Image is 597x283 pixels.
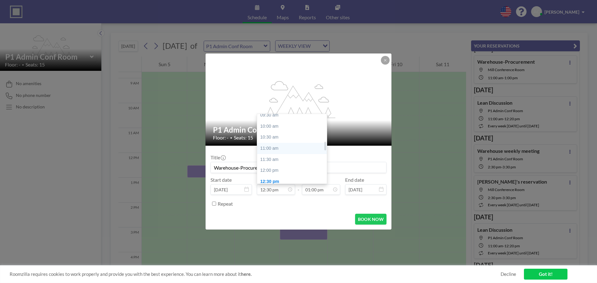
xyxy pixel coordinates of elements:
[257,165,330,176] div: 12:00 pm
[234,135,253,141] span: Seats: 15
[355,214,386,225] button: BOOK NOW
[241,271,252,277] a: here.
[213,125,385,135] h2: P1 Admin Conf Room
[257,176,330,187] div: 12:30 pm
[257,154,330,165] div: 11:30 am
[211,154,225,161] label: Title
[211,177,232,183] label: Start date
[213,135,229,141] span: Floor: -
[218,201,233,207] label: Repeat
[230,135,232,140] span: •
[10,271,501,277] span: Roomzilla requires cookies to work properly and provide you with the best experience. You can lea...
[524,269,567,280] a: Got it!
[501,271,516,277] a: Decline
[257,143,330,154] div: 11:00 am
[298,179,299,193] span: -
[262,80,336,118] g: flex-grow: 1.2;
[211,162,386,173] input: Alicia's reservation
[257,121,330,132] div: 10:00 am
[345,177,364,183] label: End date
[257,132,330,143] div: 10:30 am
[257,110,330,121] div: 09:30 am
